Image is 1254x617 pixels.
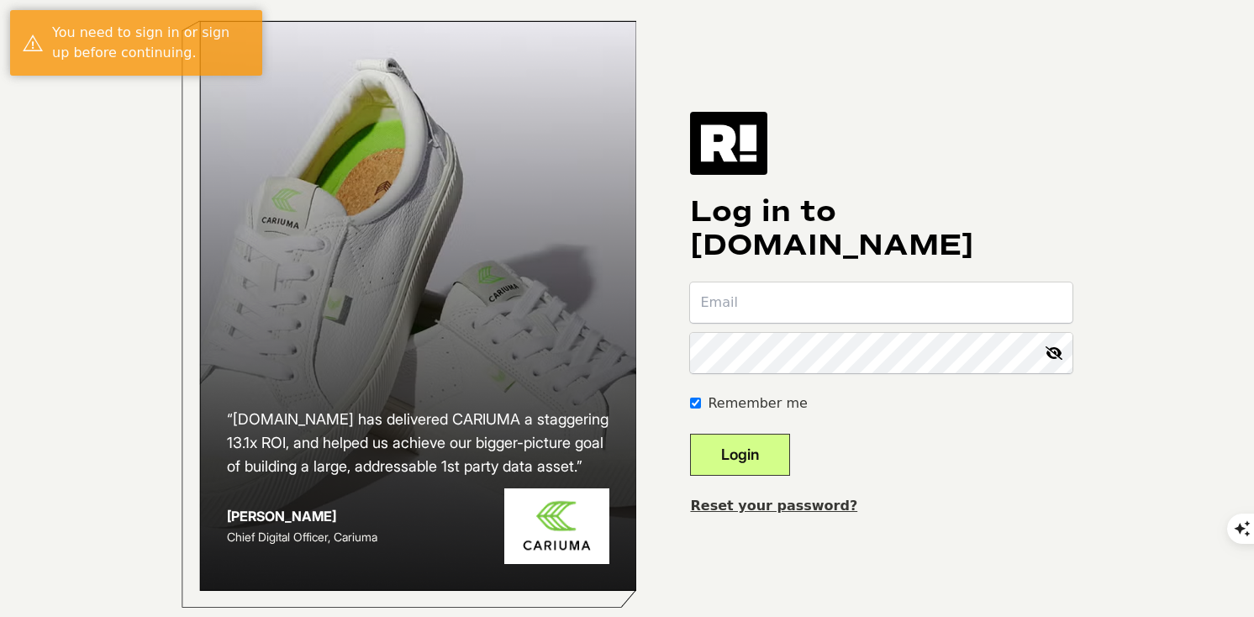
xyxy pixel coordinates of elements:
[690,282,1072,323] input: Email
[504,488,609,565] img: Cariuma
[690,498,857,514] a: Reset your password?
[690,434,790,476] button: Login
[227,508,336,525] strong: [PERSON_NAME]
[708,393,807,414] label: Remember me
[690,195,1072,262] h1: Log in to [DOMAIN_NAME]
[227,408,610,478] h2: “[DOMAIN_NAME] has delivered CARIUMA a staggering 13.1x ROI, and helped us achieve our bigger-pic...
[690,112,767,174] img: Retention.com
[52,23,250,63] div: You need to sign in or sign up before continuing.
[227,530,377,544] span: Chief Digital Officer, Cariuma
